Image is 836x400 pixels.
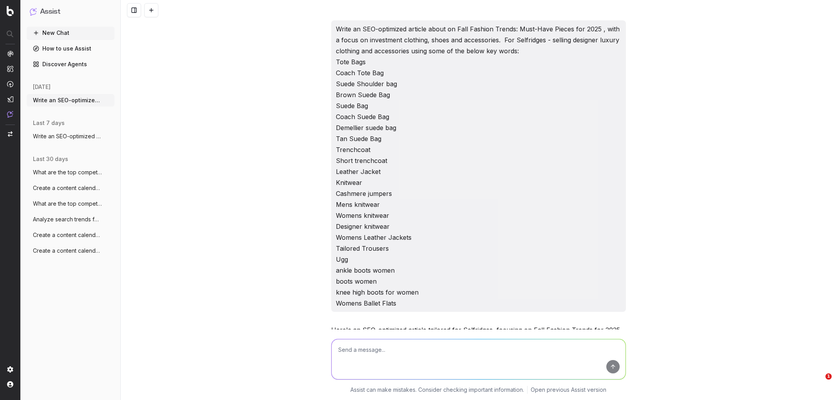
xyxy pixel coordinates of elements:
img: Botify logo [7,6,14,16]
button: Create a content calendar using trends & [27,182,114,194]
span: Create a content calendar using trends & [33,231,102,239]
span: Analyze search trends for: shoes [33,215,102,223]
img: Assist [30,8,37,15]
button: Write an SEO-optimized article about on [27,94,114,107]
button: Create a content calendar using trends & [27,229,114,241]
p: Write an SEO-optimized article about on Fall Fashion Trends: Must-Have Pieces for 2025 , with a f... [336,24,621,309]
img: Assist [7,111,13,118]
span: [DATE] [33,83,51,91]
span: Write an SEO-optimized article about on [33,132,102,140]
p: Assist can make mistakes. Consider checking important information. [350,386,524,394]
img: Analytics [7,51,13,57]
img: My account [7,381,13,387]
a: Open previous Assist version [531,386,606,394]
span: What are the top competitors ranking for [33,200,102,208]
a: How to use Assist [27,42,114,55]
img: Switch project [8,131,13,137]
button: Analyze search trends for: shoes [27,213,114,226]
img: Intelligence [7,65,13,72]
button: What are the top competitors ranking for [27,197,114,210]
button: What are the top competitors ranking for [27,166,114,179]
iframe: Intercom live chat [809,373,828,392]
span: What are the top competitors ranking for [33,168,102,176]
button: Create a content calendar using trends & [27,244,114,257]
span: Create a content calendar using trends & [33,247,102,255]
button: New Chat [27,27,114,39]
img: Studio [7,96,13,102]
span: 1 [825,373,832,380]
a: Discover Agents [27,58,114,71]
span: last 7 days [33,119,65,127]
img: Activation [7,81,13,87]
button: Write an SEO-optimized article about on [27,130,114,143]
span: Create a content calendar using trends & [33,184,102,192]
p: Here's an SEO-optimized article tailored for Selfridges, focusing on Fall Fashion Trends for 2025... [331,324,626,346]
h1: Assist [40,6,60,17]
span: Write an SEO-optimized article about on [33,96,102,104]
img: Setting [7,366,13,373]
span: last 30 days [33,155,68,163]
button: Assist [30,6,111,17]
